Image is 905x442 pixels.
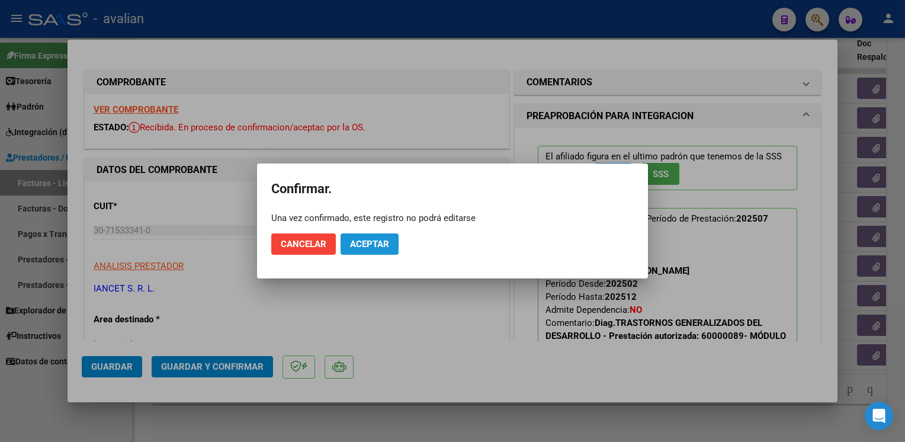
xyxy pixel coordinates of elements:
[271,233,336,255] button: Cancelar
[350,239,389,249] span: Aceptar
[281,239,326,249] span: Cancelar
[271,212,634,224] div: Una vez confirmado, este registro no podrá editarse
[865,402,893,430] div: Open Intercom Messenger
[341,233,399,255] button: Aceptar
[271,178,634,200] h2: Confirmar.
